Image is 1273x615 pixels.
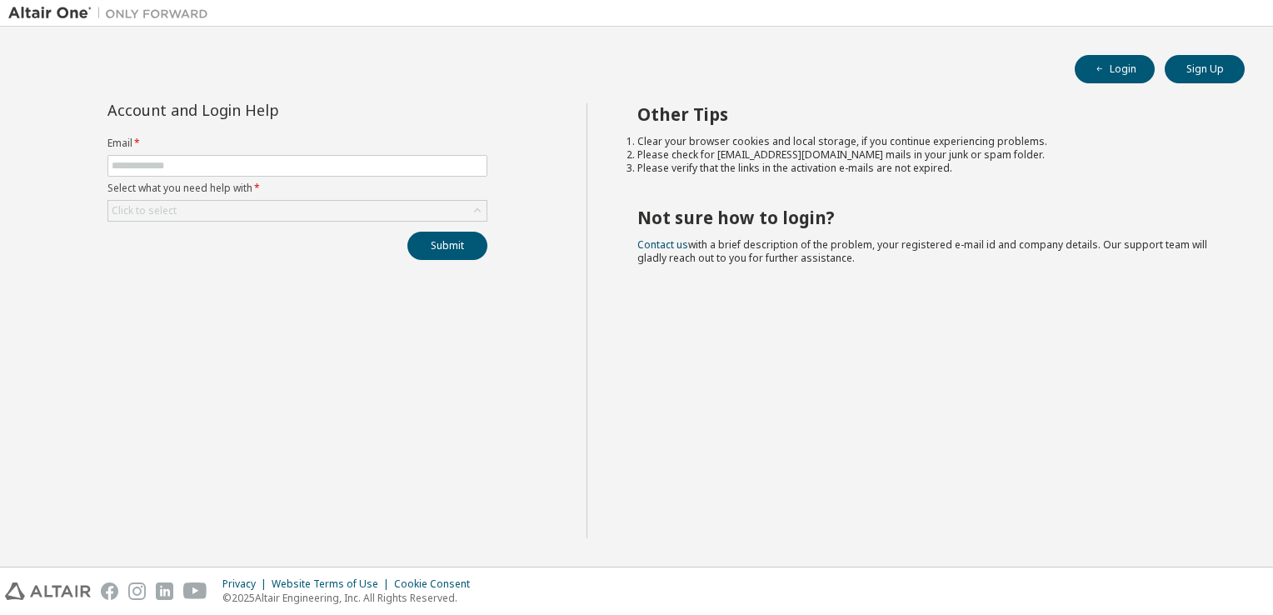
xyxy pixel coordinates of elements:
div: Click to select [108,201,487,221]
li: Please verify that the links in the activation e-mails are not expired. [637,162,1216,175]
h2: Not sure how to login? [637,207,1216,228]
p: © 2025 Altair Engineering, Inc. All Rights Reserved. [222,591,480,605]
div: Cookie Consent [394,577,480,591]
div: Privacy [222,577,272,591]
img: Altair One [8,5,217,22]
li: Clear your browser cookies and local storage, if you continue experiencing problems. [637,135,1216,148]
img: youtube.svg [183,582,207,600]
label: Email [107,137,487,150]
button: Login [1075,55,1155,83]
button: Submit [407,232,487,260]
div: Click to select [112,204,177,217]
a: Contact us [637,237,688,252]
button: Sign Up [1165,55,1245,83]
li: Please check for [EMAIL_ADDRESS][DOMAIN_NAME] mails in your junk or spam folder. [637,148,1216,162]
img: altair_logo.svg [5,582,91,600]
h2: Other Tips [637,103,1216,125]
label: Select what you need help with [107,182,487,195]
span: with a brief description of the problem, your registered e-mail id and company details. Our suppo... [637,237,1207,265]
img: instagram.svg [128,582,146,600]
img: facebook.svg [101,582,118,600]
div: Website Terms of Use [272,577,394,591]
img: linkedin.svg [156,582,173,600]
div: Account and Login Help [107,103,412,117]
